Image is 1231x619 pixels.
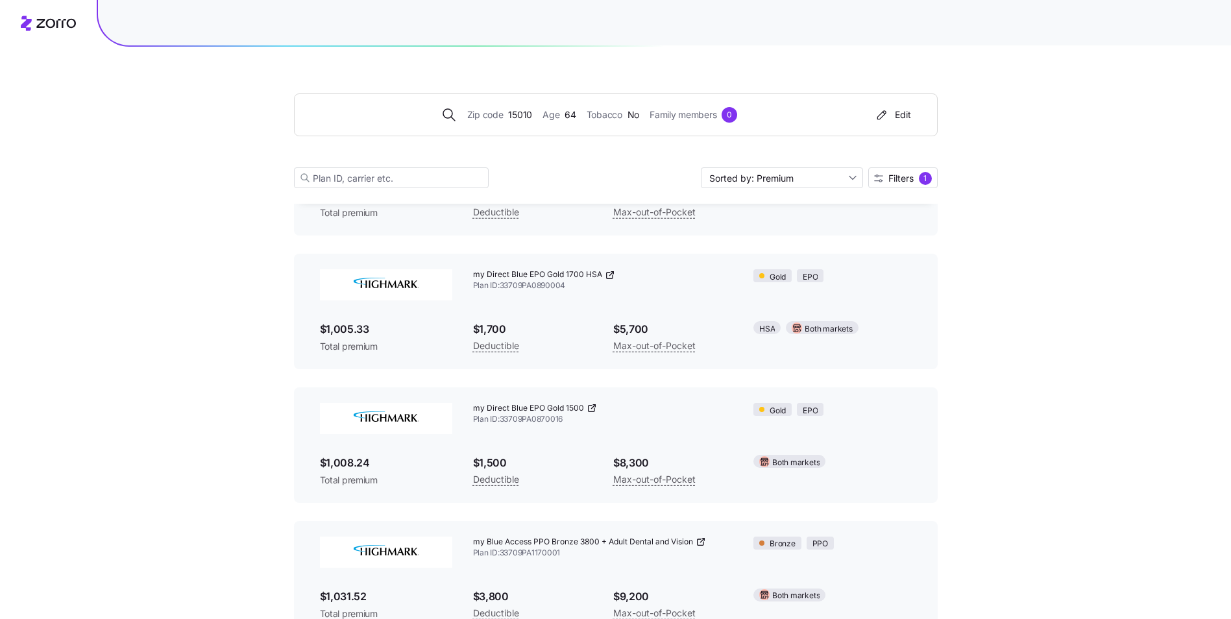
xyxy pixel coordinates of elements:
span: my Blue Access PPO Bronze 3800 + Adult Dental and Vision [473,537,693,548]
span: $1,008.24 [320,455,452,471]
span: $9,200 [613,589,733,605]
span: Age [542,108,559,122]
span: Max-out-of-Pocket [613,204,696,220]
span: Both markets [805,323,852,335]
span: my Direct Blue EPO Gold 1500 [473,403,584,414]
span: Plan ID: 33709PA1170001 [473,548,733,559]
span: Total premium [320,474,452,487]
span: Gold [770,405,786,417]
span: EPO [803,271,818,284]
span: PPO [812,538,828,550]
span: $3,800 [473,589,592,605]
input: Sort by [701,167,863,188]
div: 0 [722,107,737,123]
span: EPO [803,405,818,417]
span: $1,031.52 [320,589,452,605]
div: 1 [919,172,932,185]
input: Plan ID, carrier etc. [294,167,489,188]
span: Tobacco [587,108,622,122]
span: Plan ID: 33709PA0890004 [473,280,733,291]
span: Deductible [473,204,519,220]
span: Both markets [772,590,820,602]
img: Highmark BlueCross BlueShield [320,403,452,434]
button: Filters1 [868,167,938,188]
span: 64 [565,108,576,122]
span: Total premium [320,340,452,353]
span: HSA [759,323,775,335]
span: Max-out-of-Pocket [613,472,696,487]
span: 15010 [508,108,532,122]
span: my Direct Blue EPO Gold 1700 HSA [473,269,602,280]
span: $5,700 [613,321,733,337]
span: $1,500 [473,455,592,471]
span: No [628,108,639,122]
span: Gold [770,271,786,284]
span: Total premium [320,206,452,219]
img: Highmark BlueCross BlueShield [320,537,452,568]
div: Edit [874,108,911,121]
span: Family members [650,108,716,122]
span: Deductible [473,472,519,487]
span: Zip code [467,108,504,122]
span: $8,300 [613,455,733,471]
span: Deductible [473,338,519,354]
span: Bronze [770,538,796,550]
span: Both markets [772,457,820,469]
span: $1,700 [473,321,592,337]
button: Edit [869,104,916,125]
img: Highmark BlueCross BlueShield [320,269,452,300]
span: Plan ID: 33709PA0870016 [473,414,733,425]
span: Filters [888,174,914,183]
span: $1,005.33 [320,321,452,337]
span: Max-out-of-Pocket [613,338,696,354]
